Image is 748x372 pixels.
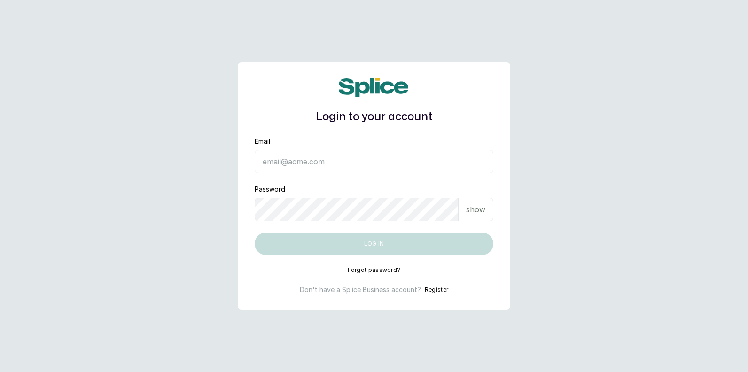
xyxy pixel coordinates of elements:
h1: Login to your account [255,108,493,125]
button: Log in [255,232,493,255]
button: Register [425,285,448,294]
button: Forgot password? [348,266,401,274]
label: Email [255,137,270,146]
p: Don't have a Splice Business account? [300,285,421,294]
input: email@acme.com [255,150,493,173]
p: show [466,204,485,215]
label: Password [255,185,285,194]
